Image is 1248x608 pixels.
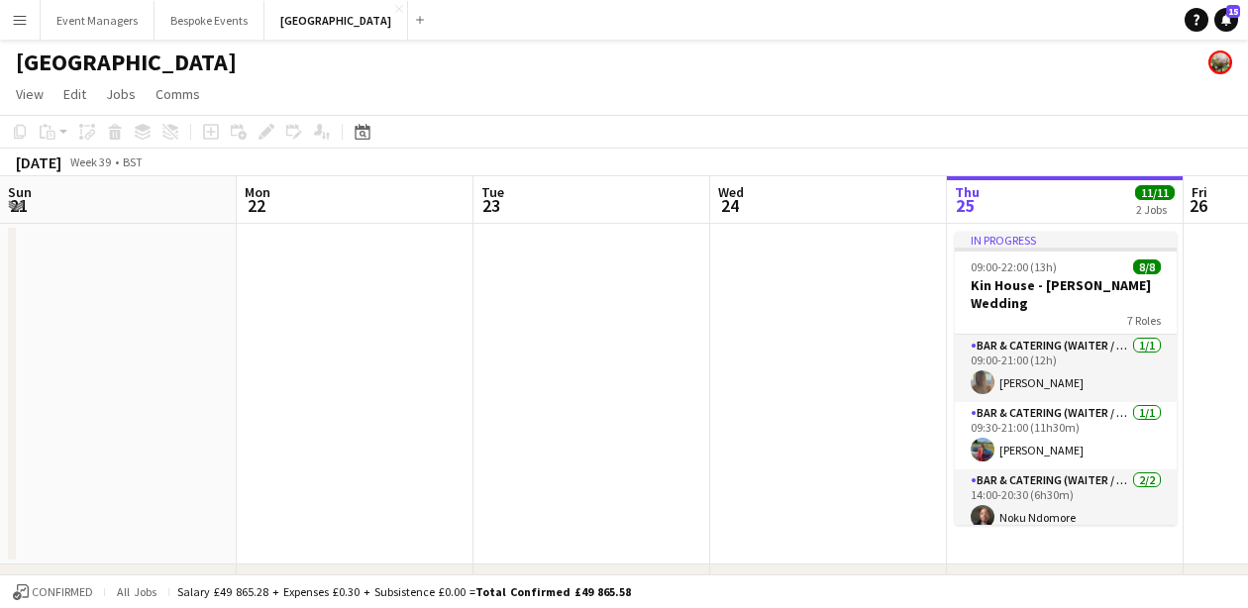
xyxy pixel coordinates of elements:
[1189,194,1207,217] span: 26
[155,1,264,40] button: Bespoke Events
[55,81,94,107] a: Edit
[32,570,85,590] div: Kitchen
[475,584,631,599] span: Total Confirmed £49 865.58
[1133,259,1161,274] span: 8/8
[478,194,504,217] span: 23
[715,194,744,217] span: 24
[955,469,1177,565] app-card-role: Bar & Catering (Waiter / waitress)2/214:00-20:30 (6h30m)Noku Ndomore
[63,85,86,103] span: Edit
[264,1,408,40] button: [GEOGRAPHIC_DATA]
[5,194,32,217] span: 21
[177,584,631,599] div: Salary £49 865.28 + Expenses £0.30 + Subsistence £0.00 =
[16,85,44,103] span: View
[955,232,1177,248] div: In progress
[16,152,61,172] div: [DATE]
[955,232,1177,525] app-job-card: In progress09:00-22:00 (13h)8/8Kin House - [PERSON_NAME] Wedding7 RolesBar & Catering (Waiter / w...
[1127,313,1161,328] span: 7 Roles
[481,183,504,201] span: Tue
[955,276,1177,312] h3: Kin House - [PERSON_NAME] Wedding
[32,585,93,599] span: Confirmed
[1135,185,1175,200] span: 11/11
[113,584,160,599] span: All jobs
[1208,51,1232,74] app-user-avatar: Staffing Manager
[955,335,1177,402] app-card-role: Bar & Catering (Waiter / waitress)1/109:00-21:00 (12h)[PERSON_NAME]
[8,183,32,201] span: Sun
[242,194,270,217] span: 22
[148,81,208,107] a: Comms
[1136,202,1174,217] div: 2 Jobs
[156,85,200,103] span: Comms
[245,183,270,201] span: Mon
[98,81,144,107] a: Jobs
[718,183,744,201] span: Wed
[955,183,980,201] span: Thu
[1192,183,1207,201] span: Fri
[10,581,96,603] button: Confirmed
[952,194,980,217] span: 25
[971,259,1057,274] span: 09:00-22:00 (13h)
[8,81,52,107] a: View
[16,48,237,77] h1: [GEOGRAPHIC_DATA]
[41,1,155,40] button: Event Managers
[106,85,136,103] span: Jobs
[1214,8,1238,32] a: 15
[1226,5,1240,18] span: 15
[955,402,1177,469] app-card-role: Bar & Catering (Waiter / waitress)1/109:30-21:00 (11h30m)[PERSON_NAME]
[123,154,143,169] div: BST
[65,154,115,169] span: Week 39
